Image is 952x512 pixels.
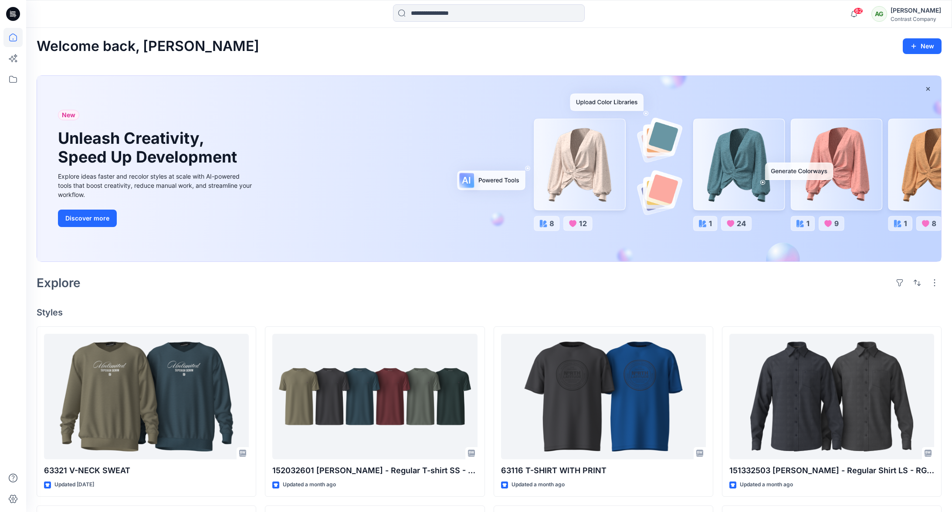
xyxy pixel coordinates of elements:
[44,465,249,477] p: 63321 V-NECK SWEAT
[37,307,942,318] h4: Styles
[58,210,117,227] button: Discover more
[283,480,336,489] p: Updated a month ago
[512,480,565,489] p: Updated a month ago
[501,334,706,460] a: 63116 T-SHIRT WITH PRINT
[729,334,934,460] a: 151332503 Andrew - Regular Shirt LS - RG51201
[37,276,81,290] h2: Explore
[272,465,477,477] p: 152032601 [PERSON_NAME] - Regular T-shirt SS - RG51010
[37,38,259,54] h2: Welcome back, [PERSON_NAME]
[871,6,887,22] div: AG
[740,480,793,489] p: Updated a month ago
[854,7,863,14] span: 62
[891,5,941,16] div: [PERSON_NAME]
[903,38,942,54] button: New
[44,334,249,460] a: 63321 V-NECK SWEAT
[58,172,254,199] div: Explore ideas faster and recolor styles at scale with AI-powered tools that boost creativity, red...
[501,465,706,477] p: 63116 T-SHIRT WITH PRINT
[729,465,934,477] p: 151332503 [PERSON_NAME] - Regular Shirt LS - RG51201
[891,16,941,22] div: Contrast Company
[58,210,254,227] a: Discover more
[54,480,94,489] p: Updated [DATE]
[58,129,241,166] h1: Unleash Creativity, Speed Up Development
[62,110,75,120] span: New
[272,334,477,460] a: 152032601 Chris - Regular T-shirt SS - RG51010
